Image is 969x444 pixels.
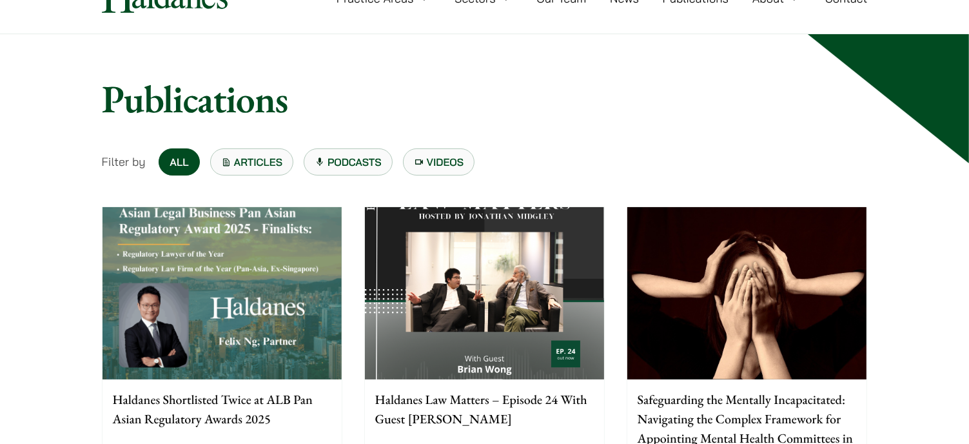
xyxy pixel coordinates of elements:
[210,148,294,176] a: Articles
[304,148,393,176] a: Podcasts
[102,76,868,122] h1: Publications
[403,148,475,176] a: Videos
[375,390,594,429] p: Haldanes Law Matters – Episode 24 With Guest [PERSON_NAME]
[102,153,146,170] span: Filter by
[159,148,199,176] a: All
[113,390,331,429] p: Haldanes Shortlisted Twice at ALB Pan Asian Regulatory Awards 2025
